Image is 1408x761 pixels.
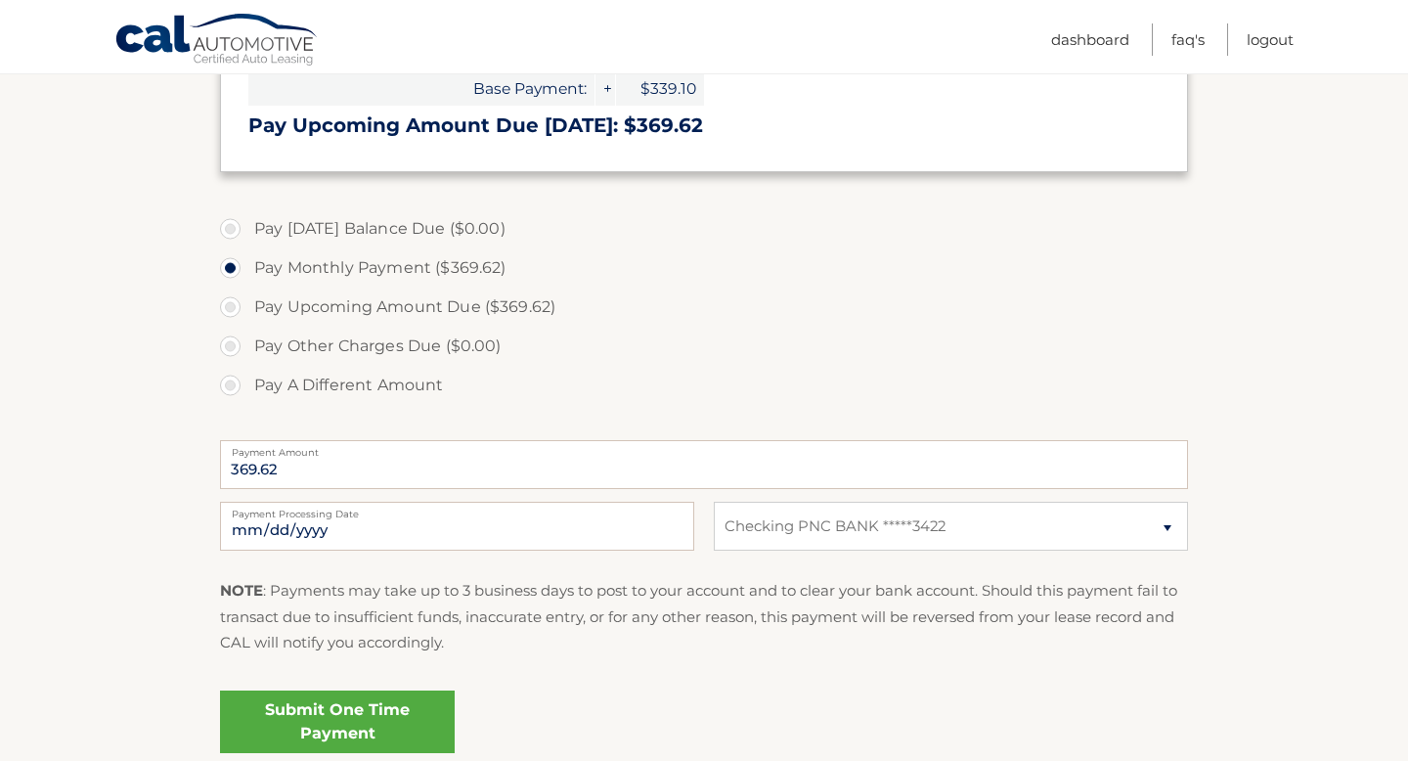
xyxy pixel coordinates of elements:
label: Pay [DATE] Balance Due ($0.00) [220,209,1188,248]
span: Base Payment: [248,71,594,106]
h3: Pay Upcoming Amount Due [DATE]: $369.62 [248,113,1160,138]
label: Pay Monthly Payment ($369.62) [220,248,1188,288]
a: Submit One Time Payment [220,691,455,753]
label: Pay Other Charges Due ($0.00) [220,327,1188,366]
span: $339.10 [616,71,704,106]
a: Dashboard [1051,23,1129,56]
a: Logout [1247,23,1294,56]
input: Payment Date [220,502,694,551]
input: Payment Amount [220,440,1188,489]
label: Pay A Different Amount [220,366,1188,405]
p: : Payments may take up to 3 business days to post to your account and to clear your bank account.... [220,578,1188,655]
label: Payment Amount [220,440,1188,456]
label: Pay Upcoming Amount Due ($369.62) [220,288,1188,327]
strong: NOTE [220,581,263,600]
label: Payment Processing Date [220,502,694,517]
a: FAQ's [1171,23,1205,56]
span: + [595,71,615,106]
a: Cal Automotive [114,13,320,69]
